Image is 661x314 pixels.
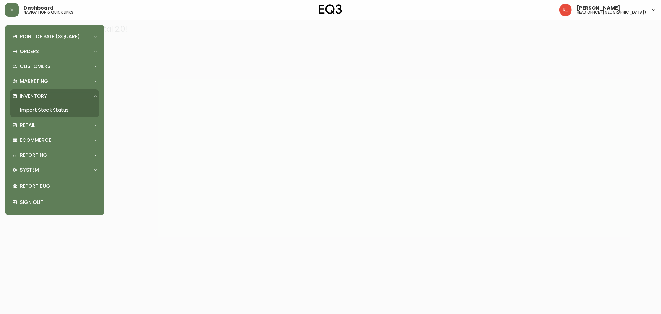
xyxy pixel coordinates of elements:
[10,148,99,162] div: Reporting
[20,137,51,144] p: Ecommerce
[20,152,47,159] p: Reporting
[10,60,99,73] div: Customers
[10,163,99,177] div: System
[10,103,99,117] a: Import Stock Status
[20,122,35,129] p: Retail
[319,4,342,14] img: logo
[10,30,99,43] div: Point of Sale (Square)
[20,183,97,190] p: Report Bug
[24,6,54,11] span: Dashboard
[577,11,646,14] h5: head office ([GEOGRAPHIC_DATA])
[10,119,99,132] div: Retail
[20,48,39,55] p: Orders
[20,93,47,100] p: Inventory
[10,194,99,210] div: Sign Out
[24,11,73,14] h5: navigation & quick links
[20,63,51,70] p: Customers
[20,167,39,173] p: System
[10,74,99,88] div: Marketing
[10,133,99,147] div: Ecommerce
[10,178,99,194] div: Report Bug
[10,45,99,58] div: Orders
[20,78,48,85] p: Marketing
[10,89,99,103] div: Inventory
[20,33,80,40] p: Point of Sale (Square)
[20,199,97,206] p: Sign Out
[559,4,572,16] img: 2c0c8aa7421344cf0398c7f872b772b5
[577,6,620,11] span: [PERSON_NAME]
